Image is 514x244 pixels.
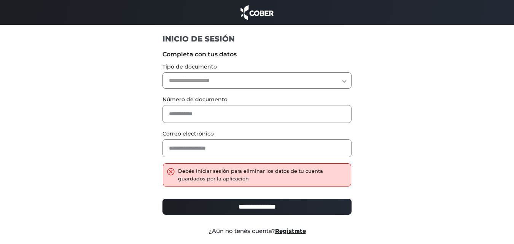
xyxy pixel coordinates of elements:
[162,63,352,71] label: Tipo de documento
[162,96,352,104] label: Número de documento
[162,34,352,44] h1: INICIO DE SESIÓN
[162,50,352,59] label: Completa con tus datos
[178,167,347,182] div: Debés iniciar sesión para eliminar los datos de tu cuenta guardados por la aplicación
[157,227,357,236] div: ¿Aún no tenés cuenta?
[239,4,276,21] img: cober_marca.png
[275,227,306,234] a: Registrate
[162,130,352,138] label: Correo electrónico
